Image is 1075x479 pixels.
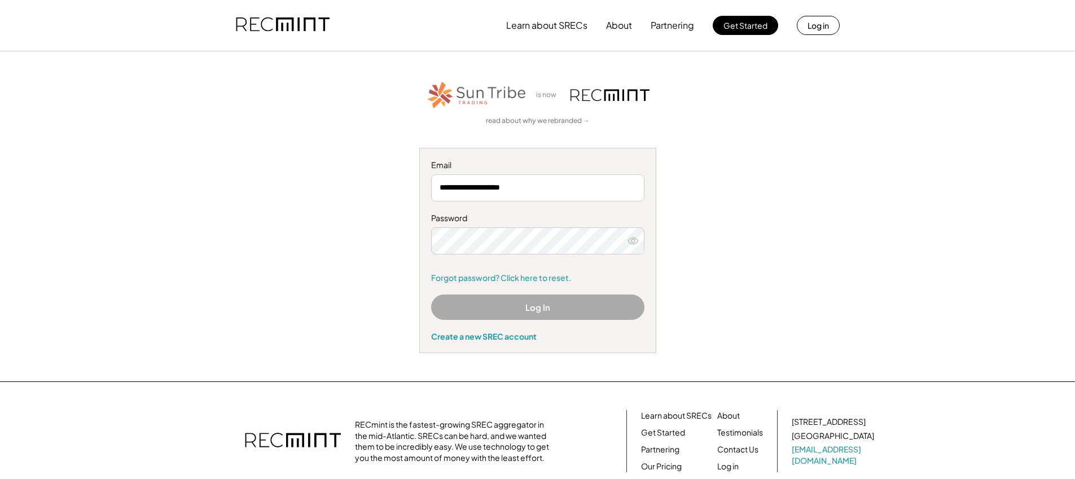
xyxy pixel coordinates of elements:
button: Partnering [651,14,694,37]
button: Log in [797,16,840,35]
div: RECmint is the fastest-growing SREC aggregator in the mid-Atlantic. SRECs can be hard, and we wan... [355,419,555,463]
a: Contact Us [717,444,758,455]
button: Learn about SRECs [506,14,587,37]
a: Testimonials [717,427,763,438]
div: Password [431,213,644,224]
a: Get Started [641,427,685,438]
div: Email [431,160,644,171]
div: Create a new SREC account [431,331,644,341]
img: recmint-logotype%403x.png [571,89,650,101]
button: About [606,14,632,37]
img: STT_Horizontal_Logo%2B-%2BColor.png [426,80,528,111]
a: read about why we rebranded → [486,116,590,126]
div: is now [533,90,565,100]
button: Log In [431,295,644,320]
div: [GEOGRAPHIC_DATA] [792,430,874,442]
div: [STREET_ADDRESS] [792,416,866,428]
a: Partnering [641,444,679,455]
a: Log in [717,461,739,472]
a: About [717,410,740,421]
button: Get Started [713,16,778,35]
a: Our Pricing [641,461,682,472]
img: recmint-logotype%403x.png [236,6,330,45]
a: [EMAIL_ADDRESS][DOMAIN_NAME] [792,444,876,466]
a: Learn about SRECs [641,410,712,421]
img: recmint-logotype%403x.png [245,421,341,461]
a: Forgot password? Click here to reset. [431,273,644,284]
